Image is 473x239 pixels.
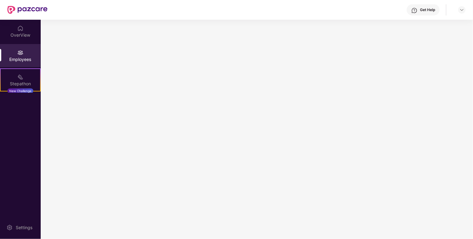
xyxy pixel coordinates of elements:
[1,81,40,87] div: Stepathon
[459,7,464,12] img: svg+xml;base64,PHN2ZyBpZD0iRHJvcGRvd24tMzJ4MzIiIHhtbG5zPSJodHRwOi8vd3d3LnczLm9yZy8yMDAwL3N2ZyIgd2...
[7,6,47,14] img: New Pazcare Logo
[7,88,33,93] div: New Challenge
[17,74,23,80] img: svg+xml;base64,PHN2ZyB4bWxucz0iaHR0cDovL3d3dy53My5vcmcvMjAwMC9zdmciIHdpZHRoPSIyMSIgaGVpZ2h0PSIyMC...
[411,7,417,14] img: svg+xml;base64,PHN2ZyBpZD0iSGVscC0zMngzMiIgeG1sbnM9Imh0dHA6Ly93d3cudzMub3JnLzIwMDAvc3ZnIiB3aWR0aD...
[14,225,34,231] div: Settings
[6,225,13,231] img: svg+xml;base64,PHN2ZyBpZD0iU2V0dGluZy0yMHgyMCIgeG1sbnM9Imh0dHA6Ly93d3cudzMub3JnLzIwMDAvc3ZnIiB3aW...
[420,7,435,12] div: Get Help
[17,25,23,31] img: svg+xml;base64,PHN2ZyBpZD0iSG9tZSIgeG1sbnM9Imh0dHA6Ly93d3cudzMub3JnLzIwMDAvc3ZnIiB3aWR0aD0iMjAiIG...
[17,50,23,56] img: svg+xml;base64,PHN2ZyBpZD0iRW1wbG95ZWVzIiB4bWxucz0iaHR0cDovL3d3dy53My5vcmcvMjAwMC9zdmciIHdpZHRoPS...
